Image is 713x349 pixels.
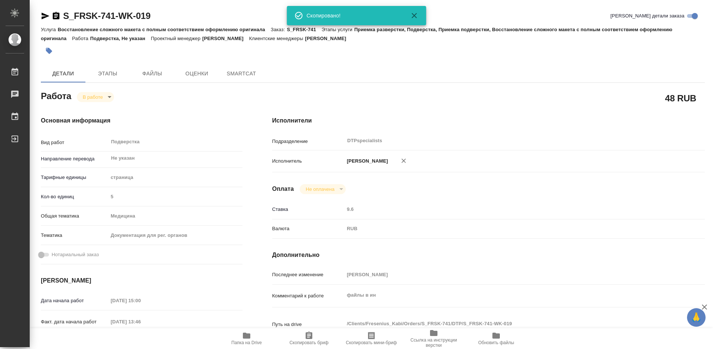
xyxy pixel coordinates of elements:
p: Подверстка, Не указан [90,36,151,41]
span: Обновить файлы [478,340,514,345]
h2: Работа [41,89,71,102]
button: Обновить файлы [465,328,527,349]
h2: 48 RUB [665,92,696,104]
div: Документация для рег. органов [108,229,242,242]
input: Пустое поле [108,316,173,327]
p: [PERSON_NAME] [344,157,388,165]
span: Оценки [179,69,215,78]
p: Дата начала работ [41,297,108,304]
textarea: /Clients/Fresenius_Kabi/Orders/S_FRSK-741/DTP/S_FRSK-741-WK-019 [344,317,669,330]
p: Услуга [41,27,58,32]
button: Удалить исполнителя [395,153,412,169]
span: Ссылка на инструкции верстки [407,337,460,348]
p: Восстановление сложного макета с полным соответствием оформлению оригинала [58,27,271,32]
p: Подразделение [272,138,344,145]
div: Медицина [108,210,242,222]
div: В работе [300,184,345,194]
div: RUB [344,222,669,235]
textarea: файлы в ин [344,289,669,301]
p: Этапы услуги [322,27,354,32]
button: Скопировать мини-бриф [340,328,403,349]
p: Исполнитель [272,157,344,165]
span: Скопировать мини-бриф [346,340,397,345]
button: Не оплачена [303,186,336,192]
span: Детали [45,69,81,78]
h4: Дополнительно [272,251,705,260]
p: Тематика [41,232,108,239]
p: Приемка разверстки, Подверстка, Приемка подверстки, Восстановление сложного макета с полным соотв... [41,27,673,41]
p: Комментарий к работе [272,292,344,300]
p: Заказ: [271,27,287,32]
input: Пустое поле [344,269,669,280]
p: Тарифные единицы [41,174,108,181]
a: S_FRSK-741-WK-019 [63,11,150,21]
button: Скопировать ссылку для ЯМессенджера [41,12,50,20]
p: S_FRSK-741 [287,27,322,32]
span: [PERSON_NAME] детали заказа [611,12,684,20]
input: Пустое поле [108,295,173,306]
h4: Исполнители [272,116,705,125]
h4: [PERSON_NAME] [41,276,242,285]
input: Пустое поле [108,191,242,202]
p: [PERSON_NAME] [202,36,249,41]
h4: Оплата [272,185,294,193]
button: Добавить тэг [41,43,57,59]
p: Кол-во единиц [41,193,108,200]
button: 🙏 [687,308,706,327]
p: Последнее изменение [272,271,344,278]
p: Ставка [272,206,344,213]
p: Путь на drive [272,321,344,328]
span: Папка на Drive [231,340,262,345]
h4: Основная информация [41,116,242,125]
p: Направление перевода [41,155,108,163]
input: Пустое поле [344,204,669,215]
p: Общая тематика [41,212,108,220]
button: Папка на Drive [215,328,278,349]
button: Скопировать ссылку [52,12,61,20]
div: страница [108,171,242,184]
button: Закрыть [406,11,423,20]
p: Клиентские менеджеры [249,36,305,41]
p: [PERSON_NAME] [305,36,352,41]
span: Файлы [134,69,170,78]
div: Скопировано! [307,12,400,19]
span: SmartCat [224,69,259,78]
div: В работе [77,92,114,102]
button: Скопировать бриф [278,328,340,349]
p: Работа [72,36,90,41]
p: Проектный менеджер [151,36,202,41]
p: Вид работ [41,139,108,146]
span: Этапы [90,69,126,78]
span: 🙏 [690,310,703,325]
button: В работе [81,94,105,100]
p: Факт. дата начала работ [41,318,108,326]
span: Нотариальный заказ [52,251,99,258]
p: Валюта [272,225,344,232]
button: Ссылка на инструкции верстки [403,328,465,349]
span: Скопировать бриф [289,340,328,345]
